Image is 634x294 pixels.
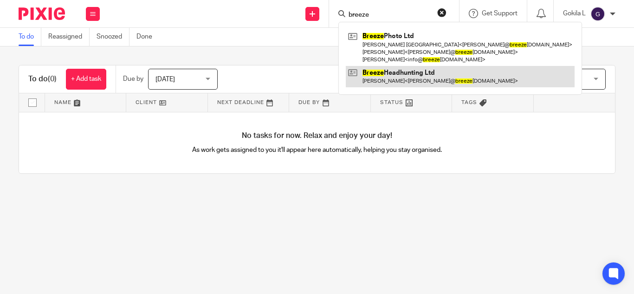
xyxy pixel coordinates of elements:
[28,74,57,84] h1: To do
[19,131,615,141] h4: No tasks for now. Relax and enjoy your day!
[48,75,57,83] span: (0)
[136,28,159,46] a: Done
[482,10,518,17] span: Get Support
[563,9,586,18] p: Gokila L
[66,69,106,90] a: + Add task
[48,28,90,46] a: Reassigned
[590,7,605,21] img: svg%3E
[155,76,175,83] span: [DATE]
[19,28,41,46] a: To do
[461,100,477,105] span: Tags
[348,11,431,20] input: Search
[123,74,143,84] p: Due by
[437,8,446,17] button: Clear
[97,28,129,46] a: Snoozed
[168,145,466,155] p: As work gets assigned to you it'll appear here automatically, helping you stay organised.
[19,7,65,20] img: Pixie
